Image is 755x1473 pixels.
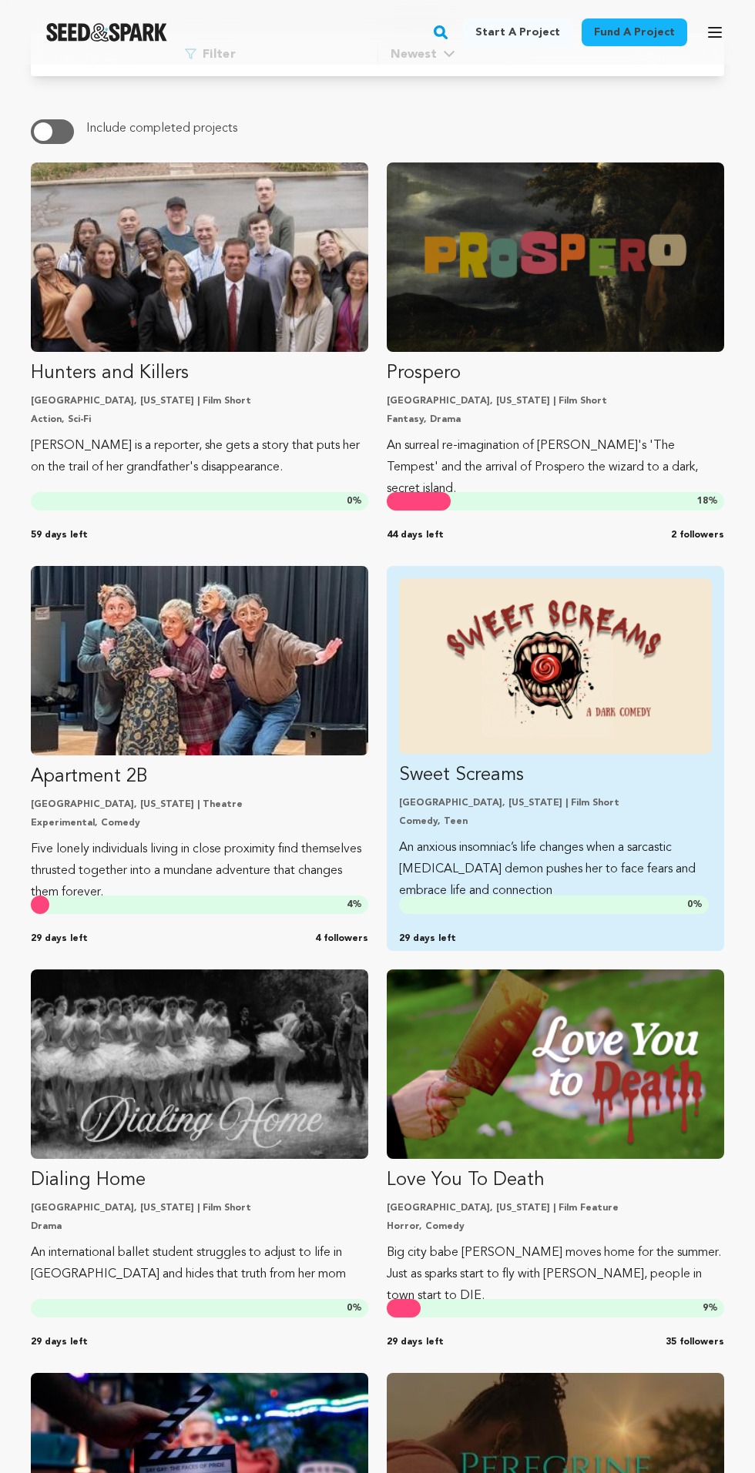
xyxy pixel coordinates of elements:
span: 9 [703,1304,708,1313]
span: 18 [697,497,708,506]
p: [GEOGRAPHIC_DATA], [US_STATE] | Film Short [387,395,724,407]
a: Seed&Spark Homepage [46,23,167,42]
span: 29 days left [31,1336,88,1348]
p: [GEOGRAPHIC_DATA], [US_STATE] | Film Short [399,797,712,809]
span: % [347,495,362,507]
span: % [697,495,718,507]
span: % [703,1302,718,1314]
p: Fantasy, Drama [387,413,724,426]
a: Start a project [463,18,572,46]
p: An international ballet student struggles to adjust to life in [GEOGRAPHIC_DATA] and hides that t... [31,1242,368,1285]
span: % [347,899,362,911]
span: % [347,1302,362,1314]
span: 59 days left [31,529,88,541]
p: An surreal re-imagination of [PERSON_NAME]'s 'The Tempest' and the arrival of Prospero the wizard... [387,435,724,500]
span: Include completed projects [86,122,237,135]
span: 2 followers [671,529,724,541]
img: Seed&Spark Logo Dark Mode [46,23,167,42]
a: Fund Sweet Screams [399,578,712,902]
span: 35 followers [666,1336,724,1348]
span: 0 [347,1304,352,1313]
p: Apartment 2B [31,765,368,789]
span: 29 days left [31,932,88,945]
span: 4 followers [315,932,368,945]
p: [PERSON_NAME] is a reporter, she gets a story that puts her on the trail of her grandfather's dis... [31,435,368,478]
a: Fund Love You To Death [387,969,724,1307]
span: 0 [347,497,352,506]
p: [GEOGRAPHIC_DATA], [US_STATE] | Film Feature [387,1202,724,1214]
a: Fund Apartment 2B [31,566,368,903]
p: [GEOGRAPHIC_DATA], [US_STATE] | Film Short [31,395,368,407]
a: Fund a project [582,18,687,46]
p: Love You To Death [387,1168,724,1193]
p: Drama [31,1220,368,1233]
p: [GEOGRAPHIC_DATA], [US_STATE] | Theatre [31,798,368,811]
p: Hunters and Killers [31,361,368,386]
span: 0 [687,900,693,909]
p: Action, Sci-Fi [31,413,368,426]
span: 29 days left [387,1336,444,1348]
a: Fund Hunters and Killers [31,162,368,478]
p: Big city babe [PERSON_NAME] moves home for the summer. Just as sparks start to fly with [PERSON_N... [387,1242,724,1307]
span: 44 days left [387,529,444,541]
a: Fund Prospero [387,162,724,500]
p: Horror, Comedy [387,1220,724,1233]
p: Five lonely individuals living in close proximity find themselves thrusted together into a mundan... [31,839,368,903]
p: Prospero [387,361,724,386]
p: Sweet Screams [399,763,712,788]
a: Fund Dialing Home [31,969,368,1285]
p: Experimental, Comedy [31,817,368,829]
p: Comedy, Teen [399,815,712,828]
span: % [687,899,703,911]
p: Dialing Home [31,1168,368,1193]
p: [GEOGRAPHIC_DATA], [US_STATE] | Film Short [31,1202,368,1214]
p: An anxious insomniac’s life changes when a sarcastic [MEDICAL_DATA] demon pushes her to face fear... [399,837,712,902]
span: 29 days left [399,932,456,945]
span: 4 [347,900,352,909]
